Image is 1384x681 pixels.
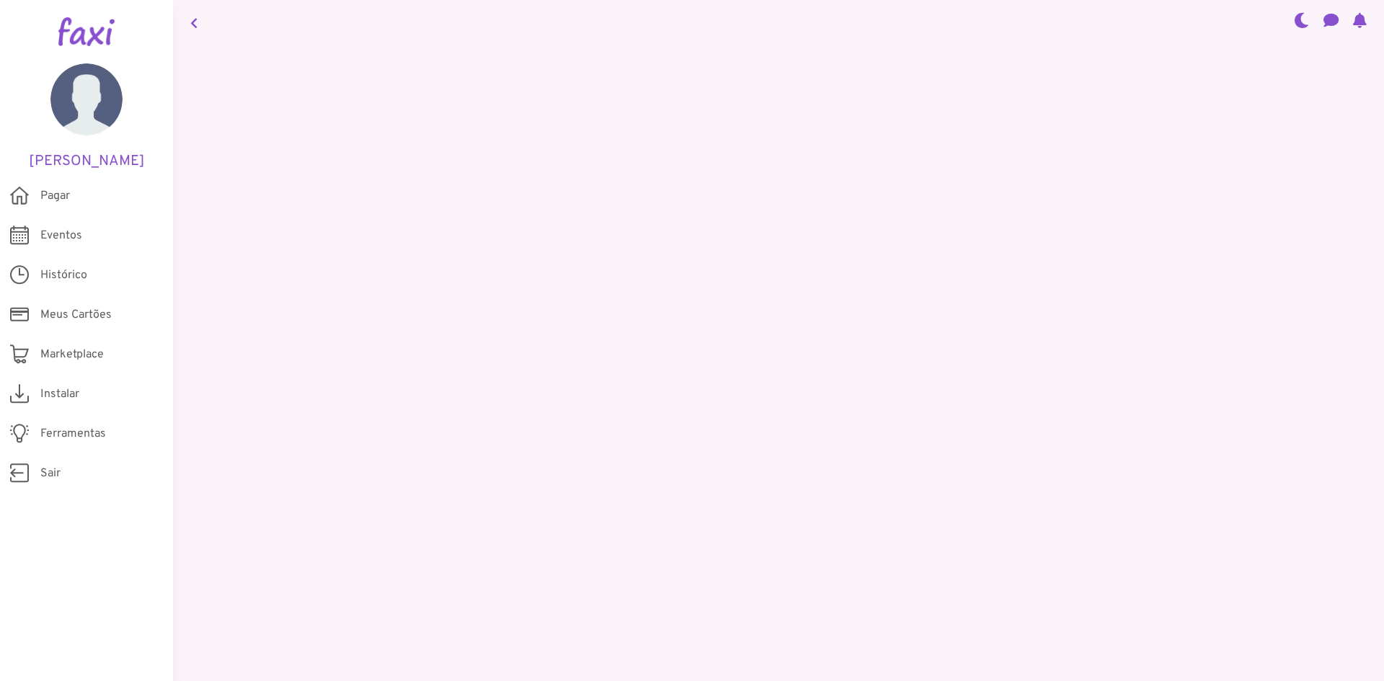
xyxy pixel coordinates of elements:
h5: [PERSON_NAME] [22,153,151,170]
span: Marketplace [40,346,104,363]
span: Pagar [40,187,70,205]
span: Sair [40,465,61,482]
span: Eventos [40,227,82,244]
span: Instalar [40,386,79,403]
span: Ferramentas [40,425,106,442]
span: Meus Cartões [40,306,112,324]
a: [PERSON_NAME] [22,63,151,170]
span: Histórico [40,267,87,284]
